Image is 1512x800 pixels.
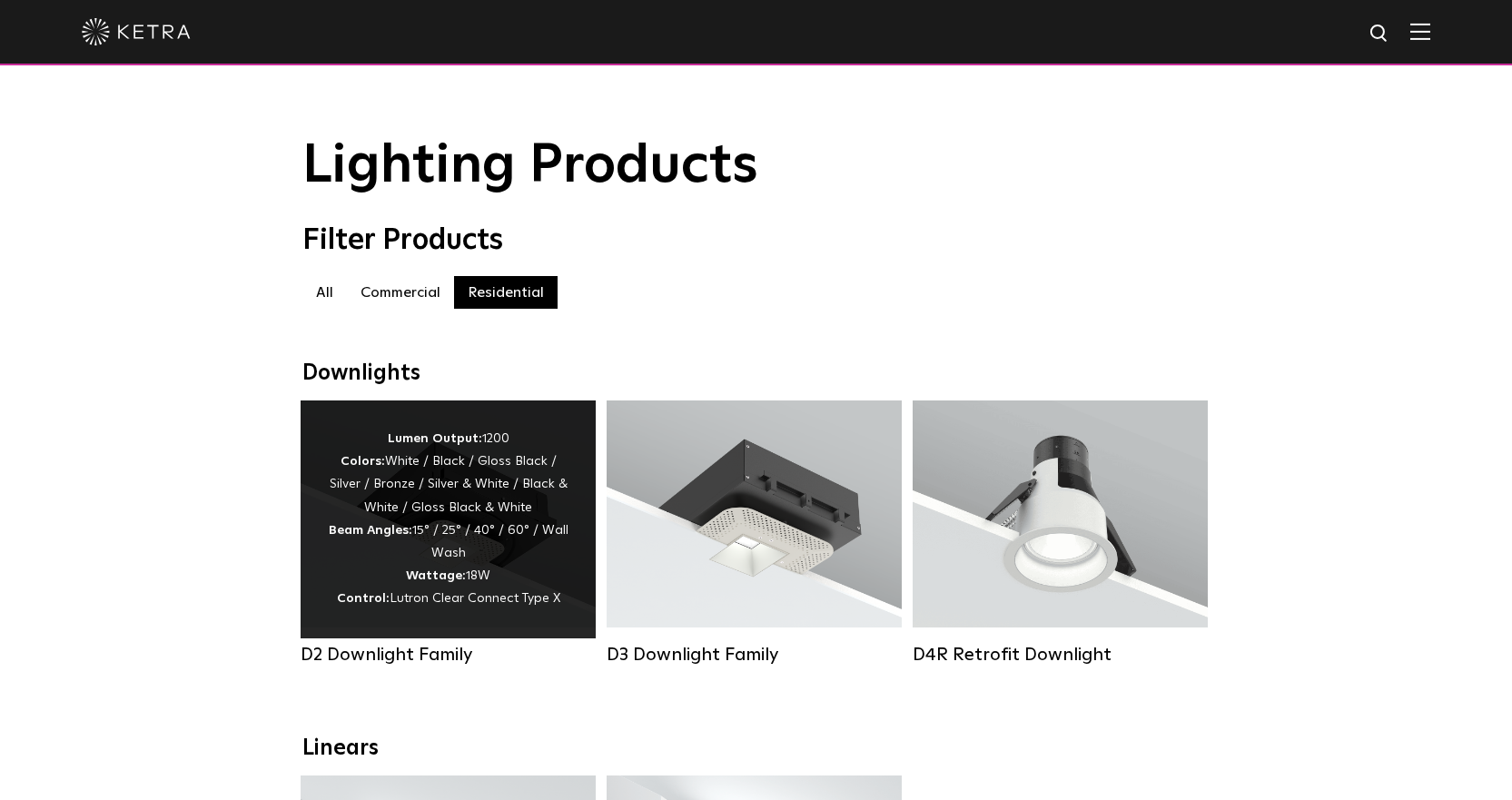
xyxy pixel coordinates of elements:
div: 1200 White / Black / Gloss Black / Silver / Bronze / Silver & White / Black & White / Gloss Black... [328,428,568,611]
strong: Control: [337,592,390,605]
strong: Beam Angles: [329,524,412,537]
strong: Lumen Output: [388,432,482,445]
strong: Colors: [341,455,385,468]
a: D2 Downlight Family Lumen Output:1200Colors:White / Black / Gloss Black / Silver / Bronze / Silve... [301,400,596,675]
label: Residential [454,276,558,309]
div: D3 Downlight Family [607,644,902,666]
span: Lighting Products [302,139,758,193]
label: Commercial [347,276,454,309]
label: All [302,276,347,309]
div: Filter Products [302,223,1211,258]
strong: Wattage: [406,569,466,582]
div: D4R Retrofit Downlight [913,644,1208,666]
a: D3 Downlight Family Lumen Output:700 / 900 / 1100Colors:White / Black / Silver / Bronze / Paintab... [607,400,902,675]
div: Downlights [302,360,1211,387]
img: search icon [1369,23,1391,45]
span: Lutron Clear Connect Type X [390,592,560,605]
img: ketra-logo-2019-white [82,18,191,45]
img: Hamburger%20Nav.svg [1410,23,1430,40]
div: Linears [302,736,1211,762]
a: D4R Retrofit Downlight Lumen Output:800Colors:White / BlackBeam Angles:15° / 25° / 40° / 60°Watta... [913,400,1208,675]
div: D2 Downlight Family [301,644,596,666]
